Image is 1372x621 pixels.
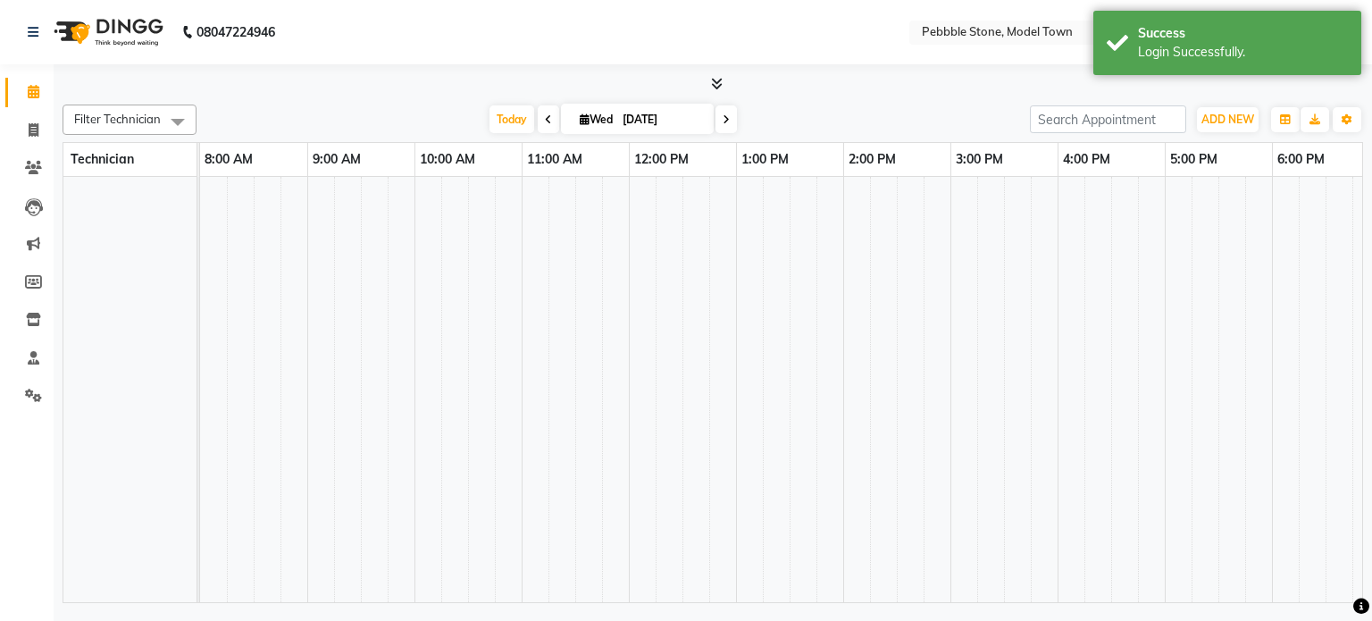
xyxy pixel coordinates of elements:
[197,7,275,57] b: 08047224946
[737,147,793,172] a: 1:00 PM
[1166,147,1222,172] a: 5:00 PM
[630,147,693,172] a: 12:00 PM
[575,113,617,126] span: Wed
[1197,107,1259,132] button: ADD NEW
[74,112,161,126] span: Filter Technician
[415,147,480,172] a: 10:00 AM
[1138,24,1348,43] div: Success
[200,147,257,172] a: 8:00 AM
[1030,105,1186,133] input: Search Appointment
[844,147,900,172] a: 2:00 PM
[1138,43,1348,62] div: Login Successfully.
[308,147,365,172] a: 9:00 AM
[1273,147,1329,172] a: 6:00 PM
[617,106,707,133] input: 2025-09-03
[523,147,587,172] a: 11:00 AM
[1058,147,1115,172] a: 4:00 PM
[71,151,134,167] span: Technician
[951,147,1008,172] a: 3:00 PM
[489,105,534,133] span: Today
[46,7,168,57] img: logo
[1201,113,1254,126] span: ADD NEW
